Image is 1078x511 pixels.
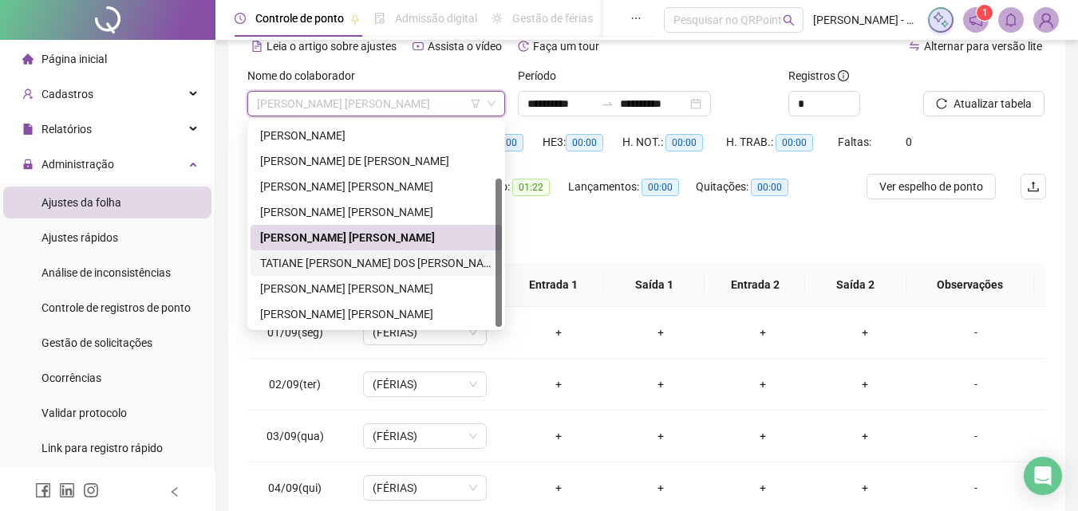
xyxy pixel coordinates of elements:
[1024,457,1062,495] div: Open Intercom Messenger
[969,13,983,27] span: notification
[601,97,614,110] span: swap-right
[929,479,1023,497] div: -
[813,11,918,29] span: [PERSON_NAME] - Prestadora de Serviços
[622,133,726,151] div: H. NOT.:
[601,97,614,110] span: to
[260,178,492,195] div: [PERSON_NAME] [PERSON_NAME]
[83,482,99,498] span: instagram
[41,266,171,279] span: Análise de inconsistências
[923,91,1044,116] button: Atualizar tabela
[788,67,849,85] span: Registros
[906,136,912,148] span: 0
[929,375,1023,393] div: -
[568,178,696,196] div: Lançamentos:
[260,203,492,221] div: [PERSON_NAME] [PERSON_NAME]
[838,136,874,148] span: Faltas:
[518,67,567,85] label: Período
[725,427,801,445] div: +
[373,476,477,500] span: (FÉRIAS)
[1027,180,1040,193] span: upload
[827,427,903,445] div: +
[696,178,808,196] div: Quitações:
[471,99,480,108] span: filter
[705,263,805,307] th: Entrada 2
[251,250,502,276] div: TATIANE CRISTINA DOS REIS
[169,486,180,497] span: left
[630,13,642,24] span: ellipsis
[533,40,599,53] span: Faça um tour
[260,305,492,323] div: [PERSON_NAME] [PERSON_NAME]
[251,199,502,225] div: STEFFANY KAROLLINY LAMB SILVA BRATIFICH
[1004,13,1018,27] span: bell
[22,159,34,170] span: lock
[373,424,477,448] span: (FÉRIAS)
[827,324,903,341] div: +
[41,407,127,419] span: Validar protocolo
[665,134,703,151] span: 00:00
[260,254,492,272] div: TATIANE [PERSON_NAME] DOS [PERSON_NAME]
[41,196,121,209] span: Ajustes da folha
[919,276,1021,293] span: Observações
[35,482,51,498] span: facebook
[268,482,322,494] span: 04/09(qui)
[255,12,344,25] span: Controle de ponto
[267,430,324,442] span: 03/09(qua)
[622,427,699,445] div: +
[251,148,502,174] div: JOSELIA SOUZA DE JESUS
[751,179,788,196] span: 00:00
[776,134,813,151] span: 00:00
[373,320,477,344] span: (FÉRIAS)
[22,53,34,65] span: home
[373,372,477,396] span: (FÉRIAS)
[805,263,906,307] th: Saída 2
[520,427,597,445] div: +
[604,263,705,307] th: Saída 1
[260,229,492,246] div: [PERSON_NAME] [PERSON_NAME]
[395,12,477,25] span: Admissão digital
[428,40,502,53] span: Assista o vídeo
[247,67,365,85] label: Nome do colaborador
[622,324,699,341] div: +
[520,324,597,341] div: +
[906,263,1034,307] th: Observações
[41,442,163,454] span: Link para registro rápido
[260,280,492,297] div: [PERSON_NAME] [PERSON_NAME]
[932,11,950,29] img: sparkle-icon.fc2bf0ac1784a2077858766a79e2daf3.svg
[269,378,321,391] span: 02/09(ter)
[520,479,597,497] div: +
[41,123,92,136] span: Relatórios
[879,178,983,195] span: Ver espelho de ponto
[251,41,263,52] span: file-text
[251,174,502,199] div: MARIZA DE SOUSA LEMES
[512,179,550,196] span: 01:22
[257,92,496,116] span: SUSANA NUNES DE MELO MENEZES
[41,336,152,349] span: Gestão de solicitações
[22,124,34,135] span: file
[725,375,801,393] div: +
[251,276,502,301] div: VALERIA TEODORO RODRIGUES DE REZENDE
[267,40,397,53] span: Leia o artigo sobre ajustes
[642,179,679,196] span: 00:00
[954,95,1032,112] span: Atualizar tabela
[22,88,34,100] span: user-add
[622,375,699,393] div: +
[924,40,1042,53] span: Alternar para versão lite
[41,371,101,384] span: Ocorrências
[350,14,360,24] span: pushpin
[41,88,93,100] span: Cadastros
[235,13,246,24] span: clock-circle
[783,14,795,26] span: search
[827,479,903,497] div: +
[543,133,622,151] div: HE 3:
[622,479,699,497] div: +
[518,41,529,52] span: history
[267,326,323,339] span: 01/09(seg)
[374,13,385,24] span: file-done
[827,375,903,393] div: +
[977,5,993,21] sup: 1
[41,231,118,244] span: Ajustes rápidos
[41,53,107,65] span: Página inicial
[260,127,492,144] div: [PERSON_NAME]
[413,41,424,52] span: youtube
[41,158,114,171] span: Administração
